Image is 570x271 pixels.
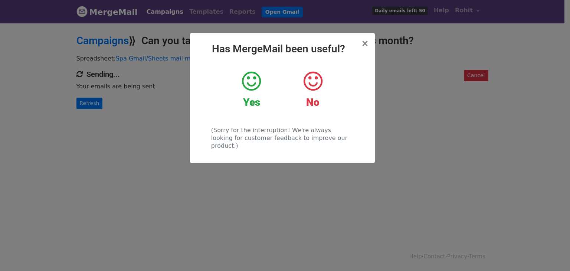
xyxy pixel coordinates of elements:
strong: No [306,96,320,108]
a: No [288,70,338,109]
button: Close [361,39,368,48]
p: (Sorry for the interruption! We're always looking for customer feedback to improve our product.) [211,126,353,150]
strong: Yes [243,96,260,108]
span: × [361,38,368,49]
a: Yes [226,70,276,109]
h2: Has MergeMail been useful? [196,43,369,55]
